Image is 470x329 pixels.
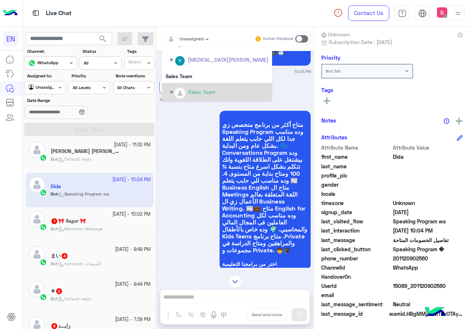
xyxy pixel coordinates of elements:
button: Send and close [247,308,286,321]
span: locale [321,190,391,198]
span: Dida [393,153,463,161]
span: Attribute Name [321,144,391,151]
small: [DATE] - 9:44 PM [115,281,151,288]
h5: 🎀 ‏S𝑢𝑔𝑎𝑟 🎀 [51,218,86,224]
span: Default reply [59,296,91,301]
span: Bot [51,226,58,231]
small: [DATE] - 10:02 PM [112,211,151,218]
span: Bot [51,156,58,162]
b: : [51,226,59,231]
small: [DATE] - 9:49 PM [115,246,151,253]
div: [MEDICAL_DATA][PERSON_NAME] [188,56,268,63]
span: Speaking Program � [393,245,463,253]
img: defaultAdmin.png [29,211,45,227]
small: [DATE] - 7:39 PM [115,316,151,323]
small: Human Handover [263,36,294,42]
div: Sales Team [188,88,216,96]
img: defaultAdmin.png [29,281,45,297]
span: 8 [51,323,57,329]
b: : [51,296,59,301]
span: last_name [321,162,391,170]
span: 1 [51,218,57,224]
span: last_message [321,236,391,244]
span: null [393,273,463,281]
span: phone_number [321,255,391,262]
label: Status [83,48,120,55]
span: Bot [51,261,58,266]
span: signup_date [321,208,391,216]
span: last_clicked_button [321,245,391,253]
img: WhatsApp [40,223,47,231]
img: add [456,118,462,124]
span: اختر من برامجنا التعليمية [222,261,308,267]
small: 10:04 PM [159,97,177,103]
label: Date Range [27,97,109,104]
button: Apply Filters [24,123,155,136]
p: Live Chat [46,8,72,18]
label: Channel: [27,48,76,55]
span: تفاصيل الخصومات المتاحة [393,236,463,244]
img: spinner [334,8,343,17]
img: ACg8ocI6MlsIVUV_bq7ynHKXRHAHHf_eEJuK8wzlPyPcd5DXp5YqWA=s96-c [175,56,185,66]
span: Unassigned [180,36,203,41]
small: [DATE] - 11:32 PM [114,142,151,149]
span: handover المبيعات [59,261,101,266]
img: scroll [229,275,242,288]
span: null [393,291,463,299]
label: Note mentions [116,73,153,79]
span: last_visited_flow [321,217,391,225]
h6: Notes [321,117,336,124]
span: 15089_201120902560 [393,282,463,290]
img: WhatsApp [40,154,47,161]
span: Unknown [321,30,350,38]
span: 2025-09-30T19:04:30.259Z [393,227,463,234]
div: Sales Team [162,69,272,83]
button: search [94,32,112,48]
h5: محمود ياسر محمود محمود [51,148,120,154]
span: gender [321,181,391,189]
span: 201120902560 [393,255,463,262]
span: profile_pic [321,172,391,179]
h6: Attributes [321,134,347,140]
span: Subscription Date : [DATE] [329,38,392,46]
span: Bot [51,296,58,301]
img: hulul-logo.png [422,300,448,325]
span: timezone [321,199,391,207]
img: WhatsApp [40,293,47,301]
img: tab [418,9,427,18]
span: Unknown [393,199,463,207]
img: profile [453,9,463,18]
img: notes [444,118,449,124]
span: last_message_sentiment [321,300,391,308]
span: متاح أكثر من برنامج متخصص زي Speaking Program وده مناسب جدا لكل اللي حابب يتعلم اللغة بشكل عام وم... [222,121,308,253]
ng-dropdown-panel: Options list [162,47,272,102]
small: 10:03 PM [294,69,311,74]
span: ChannelId [321,264,391,271]
span: 2 [56,288,62,294]
span: search [98,34,107,43]
span: 0 [393,300,463,308]
span: 2 [393,264,463,271]
h5: ★ [51,288,63,294]
span: 4 [62,253,68,259]
div: EN [3,31,19,47]
span: HandoverOn [321,273,391,281]
img: WhatsApp [40,259,47,266]
span: first_name [321,153,391,161]
span: last_message_id [321,310,388,318]
b: : [51,156,59,162]
img: tab [398,9,406,18]
span: Welcome Message [59,226,103,231]
span: Default reply [59,156,91,162]
img: defaultAdmin.png [29,142,45,158]
img: Logo [3,6,18,21]
img: defaultAdmin.png [175,88,185,98]
a: tab [395,6,409,21]
b: Not Set [326,68,341,74]
b: : [51,261,59,266]
h6: Priority [321,54,340,61]
span: UserId [321,282,391,290]
a: Contact Us [348,6,389,21]
span: email [321,291,391,299]
h5: زايـــد [51,323,70,329]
